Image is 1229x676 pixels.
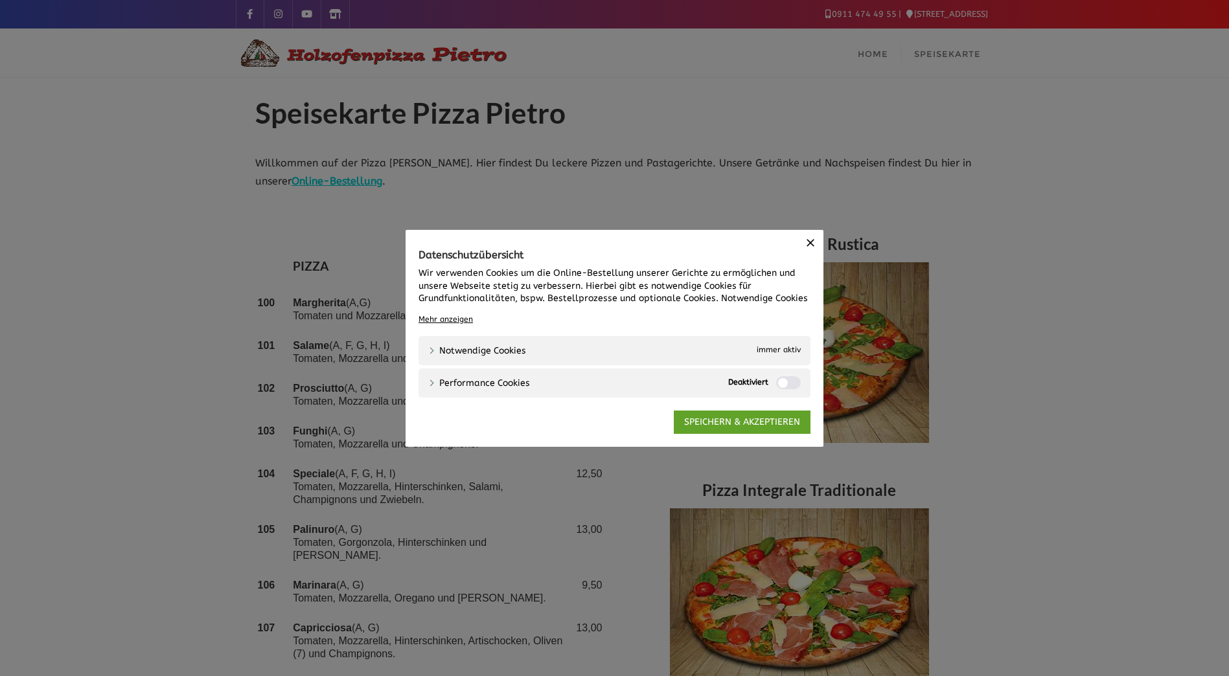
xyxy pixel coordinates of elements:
h4: Datenschutzübersicht [419,249,810,260]
a: Mehr anzeigen [419,313,473,325]
a: SPEICHERN & AKZEPTIEREN [674,411,810,434]
a: Notwendige Cookies [428,344,526,357]
div: Wir verwenden Cookies um die Online-Bestellung unserer Gerichte zu ermöglichen und unsere Webseit... [419,267,810,317]
a: Performance Cookies [428,376,530,390]
span: immer aktiv [757,344,801,357]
